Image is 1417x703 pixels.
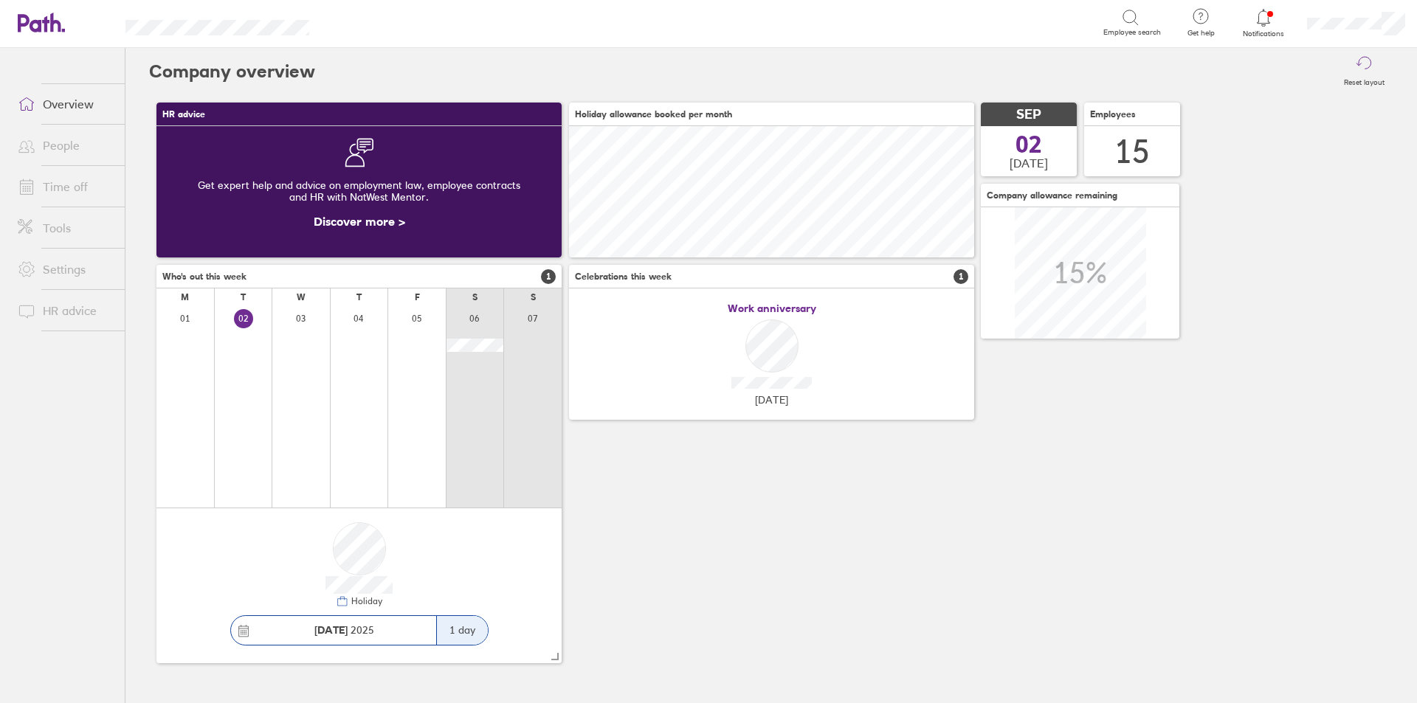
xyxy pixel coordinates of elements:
[162,271,246,282] span: Who's out this week
[6,213,125,243] a: Tools
[1240,7,1288,38] a: Notifications
[472,292,477,302] div: S
[6,254,125,284] a: Settings
[987,190,1117,201] span: Company allowance remaining
[356,292,362,302] div: T
[181,292,189,302] div: M
[6,89,125,119] a: Overview
[6,172,125,201] a: Time off
[541,269,556,284] span: 1
[314,624,374,636] span: 2025
[1114,133,1150,170] div: 15
[755,394,788,406] span: [DATE]
[6,131,125,160] a: People
[575,109,732,120] span: Holiday allowance booked per month
[728,302,816,314] span: Work anniversary
[415,292,420,302] div: F
[168,167,550,215] div: Get expert help and advice on employment law, employee contracts and HR with NatWest Mentor.
[6,296,125,325] a: HR advice
[1335,74,1393,87] label: Reset layout
[1010,156,1048,170] span: [DATE]
[1335,48,1393,95] button: Reset layout
[349,15,387,29] div: Search
[1016,107,1041,122] span: SEP
[1177,29,1225,38] span: Get help
[531,292,536,302] div: S
[149,48,315,95] h2: Company overview
[348,596,382,606] div: Holiday
[1090,109,1136,120] span: Employees
[162,109,205,120] span: HR advice
[1016,133,1042,156] span: 02
[1240,30,1288,38] span: Notifications
[241,292,246,302] div: T
[314,214,405,229] a: Discover more >
[314,623,348,637] strong: [DATE]
[954,269,968,284] span: 1
[436,616,488,645] div: 1 day
[297,292,306,302] div: W
[1103,28,1161,37] span: Employee search
[575,271,672,282] span: Celebrations this week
